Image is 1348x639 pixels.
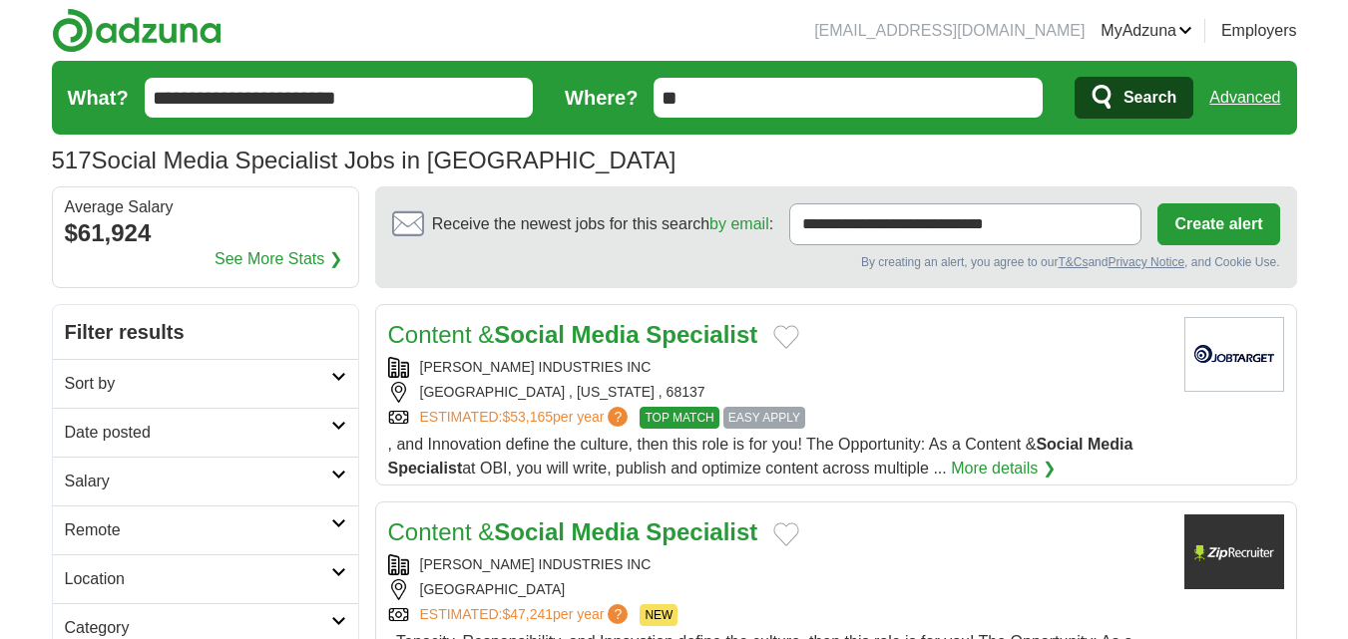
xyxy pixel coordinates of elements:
h2: Salary [65,470,331,493]
a: Remote [53,505,358,554]
li: [EMAIL_ADDRESS][DOMAIN_NAME] [814,19,1085,43]
strong: Specialist [388,460,463,477]
div: [GEOGRAPHIC_DATA] , [US_STATE] , 68137 [388,382,1168,403]
span: TOP MATCH [640,407,718,429]
strong: Social [1036,436,1083,453]
a: Date posted [53,408,358,457]
button: Add to favorite jobs [773,522,799,546]
a: Salary [53,457,358,505]
span: Receive the newest jobs for this search : [432,212,773,236]
strong: Specialist [646,321,757,348]
a: MyAdzuna [1101,19,1192,43]
strong: Social [494,321,565,348]
a: Location [53,554,358,603]
a: Privacy Notice [1108,255,1184,269]
a: Content &Social Media Specialist [388,518,758,545]
div: Average Salary [65,199,346,215]
img: Company logo [1184,514,1284,589]
div: [PERSON_NAME] INDUSTRIES INC [388,357,1168,378]
div: By creating an alert, you agree to our and , and Cookie Use. [392,253,1280,271]
strong: Specialist [646,518,757,545]
a: Content &Social Media Specialist [388,321,758,348]
span: ? [608,407,628,427]
span: NEW [640,604,677,626]
button: Add to favorite jobs [773,325,799,349]
h2: Filter results [53,305,358,359]
h2: Remote [65,518,331,542]
a: ESTIMATED:$47,241per year? [420,604,633,626]
a: More details ❯ [951,457,1056,480]
h2: Sort by [65,372,331,396]
label: What? [68,83,129,113]
a: by email [709,215,769,232]
h2: Date posted [65,421,331,445]
span: , and Innovation define the culture, then this role is for you! The Opportunity: As a Content & a... [388,436,1133,477]
div: $61,924 [65,215,346,251]
a: Employers [1221,19,1297,43]
span: EASY APPLY [723,407,805,429]
span: ? [608,604,628,624]
span: $53,165 [502,409,553,425]
div: [GEOGRAPHIC_DATA] [388,579,1168,600]
span: $47,241 [502,606,553,622]
span: Search [1123,78,1176,118]
strong: Social [494,518,565,545]
button: Search [1075,77,1193,119]
span: 517 [52,143,92,178]
a: T&Cs [1058,255,1088,269]
img: Company logo [1184,317,1284,392]
a: Sort by [53,359,358,408]
a: Advanced [1209,78,1280,118]
strong: Media [1088,436,1132,453]
h2: Location [65,567,331,591]
h1: Social Media Specialist Jobs in [GEOGRAPHIC_DATA] [52,147,676,173]
label: Where? [565,83,638,113]
img: Adzuna logo [52,8,222,53]
strong: Media [572,321,640,348]
a: See More Stats ❯ [215,247,342,271]
div: [PERSON_NAME] INDUSTRIES INC [388,554,1168,575]
strong: Media [572,518,640,545]
a: ESTIMATED:$53,165per year? [420,407,633,429]
button: Create alert [1157,203,1279,245]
